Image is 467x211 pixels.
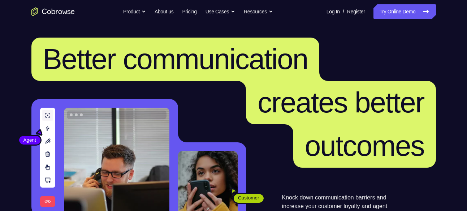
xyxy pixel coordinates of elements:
[155,4,173,19] a: About us
[206,4,235,19] button: Use Cases
[43,43,308,75] span: Better communication
[31,7,75,16] a: Go to the home page
[373,4,436,19] a: Try Online Demo
[258,86,424,119] span: creates better
[182,4,196,19] a: Pricing
[343,7,344,16] span: /
[244,4,273,19] button: Resources
[305,130,424,162] span: outcomes
[347,4,365,19] a: Register
[123,4,146,19] button: Product
[327,4,340,19] a: Log In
